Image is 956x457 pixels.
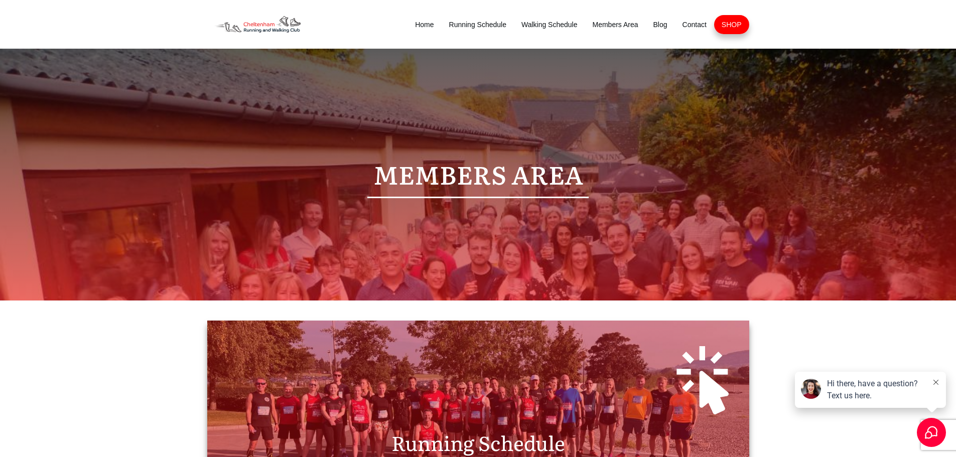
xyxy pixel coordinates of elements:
a: Members Area [592,18,638,32]
p: Members Area [218,152,739,196]
a: SHOP [722,18,742,32]
span: Running Schedule [391,427,565,457]
a: Walking Schedule [521,18,578,32]
a: Home [415,18,434,32]
a: Contact [682,18,707,32]
a: Blog [653,18,667,32]
img: Decathlon [207,10,308,39]
a: Running Schedule [449,18,506,32]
